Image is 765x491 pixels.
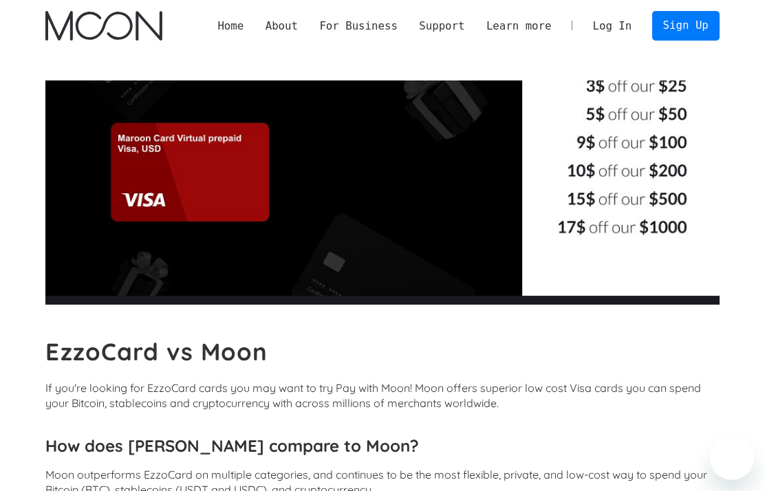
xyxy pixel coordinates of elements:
div: Learn more [475,18,562,34]
div: About [255,18,309,34]
b: EzzoCard vs Moon [45,336,268,367]
img: Moon Logo [45,11,162,41]
a: Log In [582,12,643,40]
div: About [266,18,298,34]
p: If you're looking for EzzoCard cards you may want to try Pay with Moon! Moon offers superior low ... [45,380,719,411]
h3: How does [PERSON_NAME] compare to Moon? [45,435,719,456]
a: Home [207,18,255,34]
iframe: Button to launch messaging window [710,436,754,480]
a: Sign Up [652,11,720,40]
div: Support [419,18,464,34]
div: For Business [319,18,397,34]
div: Support [409,18,476,34]
div: Learn more [486,18,552,34]
div: For Business [309,18,409,34]
a: home [45,11,162,41]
